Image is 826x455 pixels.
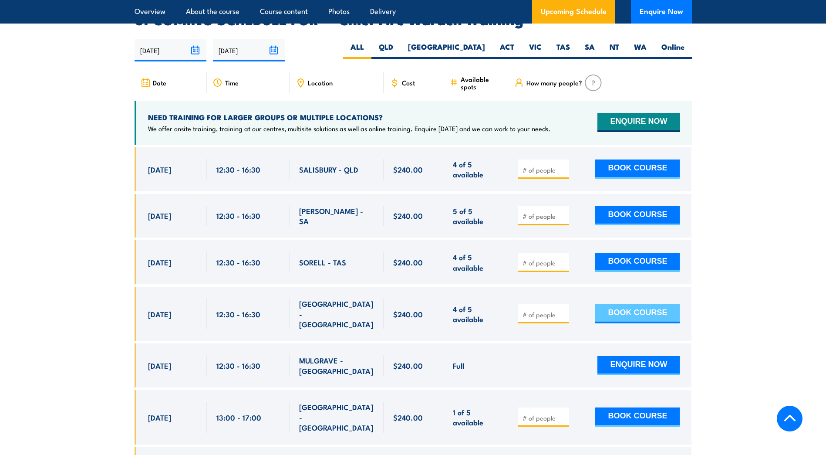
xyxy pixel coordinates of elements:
span: SORELL - TAS [299,257,346,267]
label: [GEOGRAPHIC_DATA] [401,42,492,59]
span: 12:30 - 16:30 [216,211,260,221]
span: MULGRAVE - [GEOGRAPHIC_DATA] [299,355,374,376]
span: Cost [402,79,415,86]
label: SA [577,42,602,59]
input: # of people [523,310,566,319]
button: ENQUIRE NOW [597,356,680,375]
input: # of people [523,258,566,267]
span: SALISBURY - QLD [299,164,358,174]
span: [DATE] [148,164,171,174]
span: 5 of 5 available [453,206,499,226]
input: # of people [523,414,566,422]
label: TAS [549,42,577,59]
h2: UPCOMING SCHEDULE FOR - "Chief Fire Warden Training" [135,13,692,25]
span: Available spots [461,75,502,90]
span: 12:30 - 16:30 [216,164,260,174]
span: 12:30 - 16:30 [216,360,260,370]
span: Date [153,79,166,86]
span: 4 of 5 available [453,252,499,272]
label: QLD [371,42,401,59]
button: BOOK COURSE [595,206,680,225]
h4: NEED TRAINING FOR LARGER GROUPS OR MULTIPLE LOCATIONS? [148,112,550,122]
label: WA [627,42,654,59]
span: [DATE] [148,257,171,267]
p: We offer onsite training, training at our centres, multisite solutions as well as online training... [148,124,550,133]
span: [DATE] [148,211,171,221]
label: ACT [492,42,522,59]
span: 12:30 - 16:30 [216,309,260,319]
span: $240.00 [393,412,423,422]
input: To date [213,39,285,61]
label: ALL [343,42,371,59]
span: Location [308,79,333,86]
input: From date [135,39,206,61]
span: How many people? [526,79,582,86]
span: [GEOGRAPHIC_DATA] - [GEOGRAPHIC_DATA] [299,299,374,329]
span: $240.00 [393,257,423,267]
span: 4 of 5 available [453,159,499,180]
span: 13:00 - 17:00 [216,412,261,422]
span: [DATE] [148,360,171,370]
span: Full [453,360,464,370]
input: # of people [523,166,566,174]
label: Online [654,42,692,59]
span: [DATE] [148,412,171,422]
span: 1 of 5 available [453,407,499,428]
button: BOOK COURSE [595,160,680,179]
label: NT [602,42,627,59]
span: [PERSON_NAME] - SA [299,206,374,226]
span: [GEOGRAPHIC_DATA] - [GEOGRAPHIC_DATA] [299,402,374,432]
span: $240.00 [393,211,423,221]
button: BOOK COURSE [595,407,680,427]
span: $240.00 [393,309,423,319]
button: ENQUIRE NOW [597,113,680,132]
span: $240.00 [393,164,423,174]
span: Time [225,79,239,86]
input: # of people [523,212,566,221]
label: VIC [522,42,549,59]
button: BOOK COURSE [595,304,680,323]
button: BOOK COURSE [595,253,680,272]
span: [DATE] [148,309,171,319]
span: $240.00 [393,360,423,370]
span: 12:30 - 16:30 [216,257,260,267]
span: 4 of 5 available [453,304,499,324]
